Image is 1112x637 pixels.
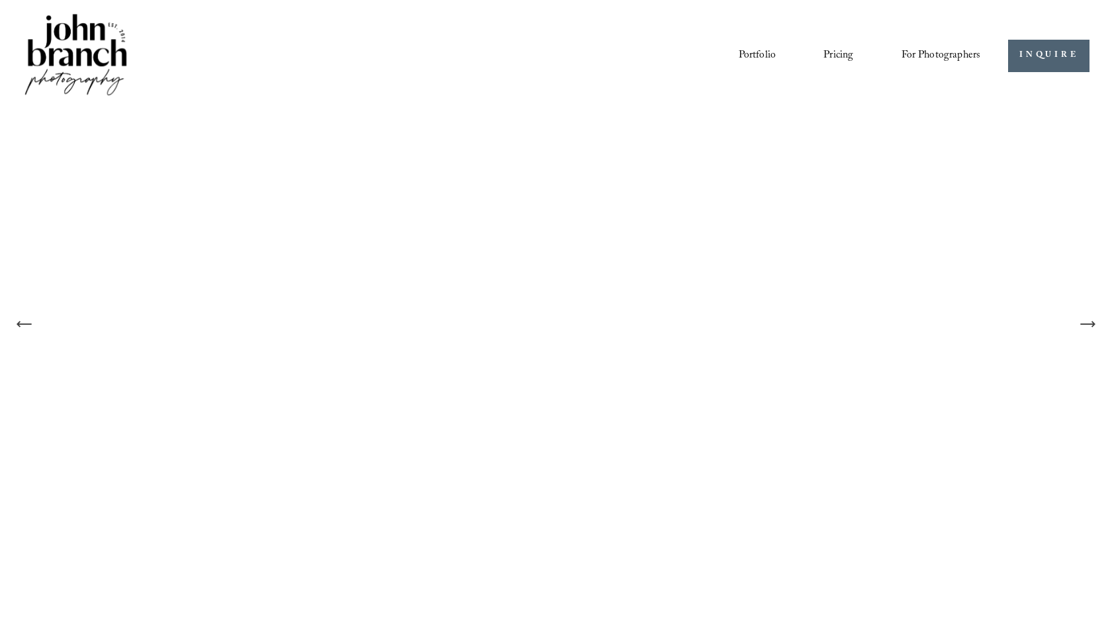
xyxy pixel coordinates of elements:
[23,11,130,101] img: John Branch IV Photography
[1073,310,1102,339] button: Next Slide
[902,46,981,66] span: For Photographers
[902,44,981,67] a: folder dropdown
[739,44,776,67] a: Portfolio
[823,44,853,67] a: Pricing
[1008,40,1089,72] a: INQUIRE
[10,310,39,339] button: Previous Slide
